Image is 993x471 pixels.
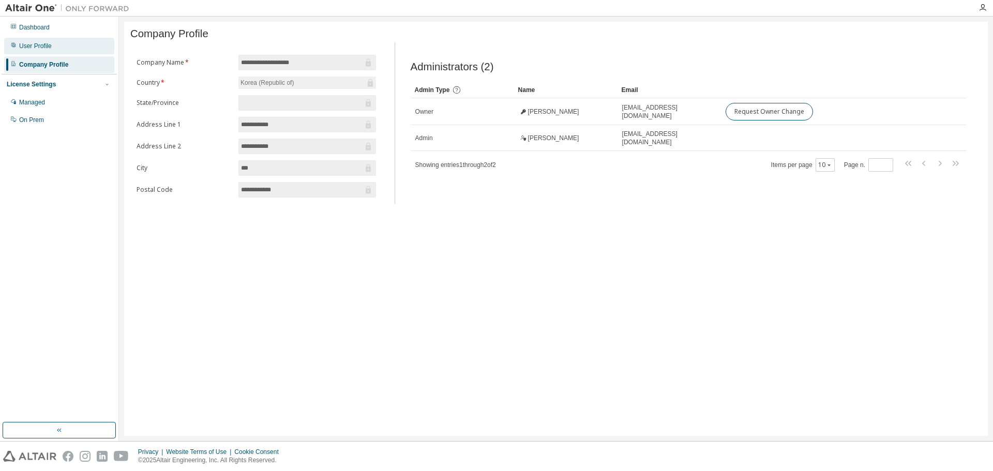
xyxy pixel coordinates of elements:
p: © 2025 Altair Engineering, Inc. All Rights Reserved. [138,456,285,465]
label: State/Province [137,99,232,107]
span: Company Profile [130,28,208,40]
label: Company Name [137,58,232,67]
span: Showing entries 1 through 2 of 2 [415,161,496,169]
div: User Profile [19,42,52,50]
label: City [137,164,232,172]
label: Postal Code [137,186,232,194]
label: Country [137,79,232,87]
div: Korea (Republic of) [238,77,376,89]
span: [PERSON_NAME] [528,108,579,116]
img: facebook.svg [63,451,73,462]
img: altair_logo.svg [3,451,56,462]
span: Page n. [844,158,893,172]
div: Name [518,82,613,98]
div: Korea (Republic of) [239,77,295,88]
button: 10 [818,161,832,169]
div: Cookie Consent [234,448,284,456]
span: Items per page [771,158,835,172]
span: [EMAIL_ADDRESS][DOMAIN_NAME] [622,130,716,146]
div: Privacy [138,448,166,456]
img: linkedin.svg [97,451,108,462]
div: Dashboard [19,23,50,32]
div: On Prem [19,116,44,124]
div: Managed [19,98,45,107]
span: Admin [415,134,433,142]
button: Request Owner Change [726,103,813,120]
span: Administrators (2) [411,61,494,73]
img: youtube.svg [114,451,129,462]
span: Owner [415,108,433,116]
label: Address Line 1 [137,120,232,129]
label: Address Line 2 [137,142,232,150]
img: instagram.svg [80,451,91,462]
div: Company Profile [19,60,68,69]
span: Admin Type [415,86,450,94]
div: Email [622,82,717,98]
span: [PERSON_NAME] [528,134,579,142]
div: Website Terms of Use [166,448,234,456]
img: Altair One [5,3,134,13]
div: License Settings [7,80,56,88]
span: [EMAIL_ADDRESS][DOMAIN_NAME] [622,103,716,120]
